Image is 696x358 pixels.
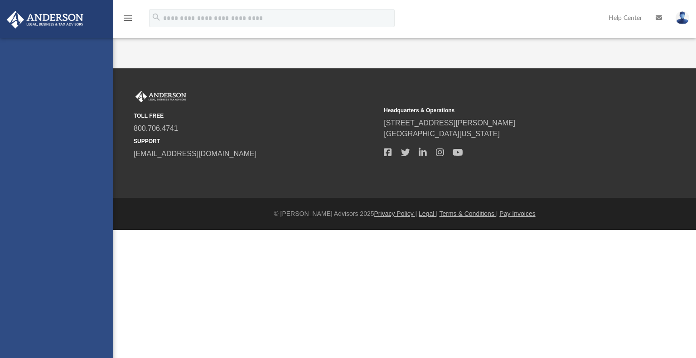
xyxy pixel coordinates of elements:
i: menu [122,13,133,24]
a: Terms & Conditions | [440,210,498,217]
div: © [PERSON_NAME] Advisors 2025 [113,209,696,219]
img: Anderson Advisors Platinum Portal [4,11,86,29]
a: [GEOGRAPHIC_DATA][US_STATE] [384,130,500,138]
small: Headquarters & Operations [384,106,628,115]
a: Privacy Policy | [374,210,417,217]
i: search [151,12,161,22]
img: User Pic [676,11,689,24]
a: menu [122,17,133,24]
img: Anderson Advisors Platinum Portal [134,91,188,103]
small: SUPPORT [134,137,377,145]
a: 800.706.4741 [134,124,178,132]
a: Pay Invoices [499,210,535,217]
small: TOLL FREE [134,112,377,120]
a: [EMAIL_ADDRESS][DOMAIN_NAME] [134,150,256,158]
a: Legal | [419,210,438,217]
a: [STREET_ADDRESS][PERSON_NAME] [384,119,515,127]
